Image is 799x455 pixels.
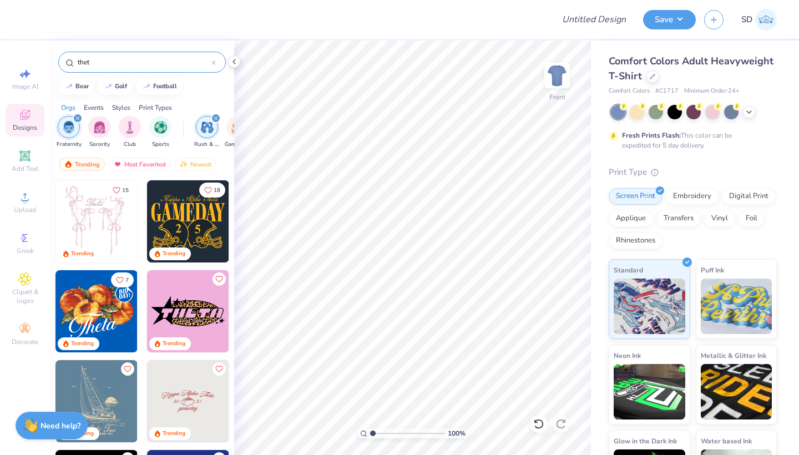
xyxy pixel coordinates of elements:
span: 7 [125,277,129,283]
img: 83dda5b0-2158-48ca-832c-f6b4ef4c4536 [55,180,138,262]
div: Trending [71,250,94,258]
button: bear [58,78,94,95]
button: Like [213,272,226,286]
div: Trending [163,340,185,348]
input: Untitled Design [553,8,635,31]
img: Rush & Bid Image [201,121,214,134]
button: filter button [225,116,250,149]
div: Trending [163,250,185,258]
span: Decorate [12,337,38,346]
div: This color can be expedited for 5 day delivery. [622,130,758,150]
div: Digital Print [722,188,776,205]
img: Standard [614,279,685,334]
div: filter for Sorority [88,116,110,149]
img: Sorority Image [93,121,106,134]
div: Newest [174,158,216,171]
img: Sophia Deserto [755,9,777,31]
div: filter for Sports [149,116,171,149]
span: Greek [17,246,34,255]
img: d12a98c7-f0f7-4345-bf3a-b9f1b718b86e [137,180,219,262]
span: Water based Ink [701,435,752,447]
span: Club [124,140,136,149]
button: Like [108,183,134,198]
img: Front [546,64,568,87]
div: Rhinestones [609,232,663,249]
img: Puff Ink [701,279,772,334]
img: Sports Image [154,121,167,134]
img: trend_line.gif [64,83,73,90]
img: trending.gif [64,160,73,168]
img: 8659caeb-cee5-4a4c-bd29-52ea2f761d42 [55,270,138,352]
div: Most Favorited [108,158,171,171]
img: trend_line.gif [142,83,151,90]
span: Comfort Colors [609,87,650,96]
div: football [153,83,177,89]
div: filter for Rush & Bid [194,116,220,149]
img: b8819b5f-dd70-42f8-b218-32dd770f7b03 [147,180,229,262]
div: Transfers [656,210,701,227]
img: 8576049e-cdb6-42fc-8d82-8e903263a332 [147,360,229,442]
img: Game Day Image [231,121,244,134]
button: Like [199,183,225,198]
div: Foil [739,210,765,227]
span: Comfort Colors Adult Heavyweight T-Shirt [609,54,773,83]
div: filter for Fraternity [57,116,82,149]
span: # C1717 [655,87,679,96]
img: most_fav.gif [113,160,122,168]
button: filter button [57,116,82,149]
button: filter button [119,116,141,149]
span: Glow in the Dark Ink [614,435,677,447]
span: 15 [122,188,129,193]
button: Save [643,10,696,29]
div: Print Type [609,166,777,179]
button: Like [111,272,134,287]
img: Metallic & Glitter Ink [701,364,772,419]
img: 4717c856-3f23-4492-8bab-cce35c17f09e [229,360,311,442]
button: filter button [88,116,110,149]
input: Try "Alpha" [77,57,211,68]
img: Neon Ink [614,364,685,419]
div: Print Types [139,103,172,113]
img: Fraternity Image [63,121,75,134]
span: 100 % [448,428,466,438]
span: Minimum Order: 24 + [684,87,740,96]
span: Fraternity [57,140,82,149]
div: Trending [163,429,185,438]
img: 43727eaa-7681-42c7-8d38-2da268a7c3a1 [55,360,138,442]
div: Styles [112,103,130,113]
button: Like [121,362,134,376]
img: 2b704b5a-84f6-4980-8295-53d958423ff9 [229,180,311,262]
img: Newest.gif [179,160,188,168]
div: Trending [59,158,105,171]
span: SD [741,13,752,26]
div: Trending [71,340,94,348]
strong: Need help? [41,421,80,431]
button: golf [98,78,132,95]
span: Metallic & Glitter Ink [701,350,766,361]
span: Puff Ink [701,264,724,276]
div: Front [549,92,565,102]
span: Clipart & logos [6,287,44,305]
img: 38954660-fd75-4f5c-bb11-a38138a5b2d0 [137,360,219,442]
span: Sports [152,140,169,149]
span: Sorority [89,140,110,149]
div: Events [84,103,104,113]
span: Rush & Bid [194,140,220,149]
span: Upload [14,205,36,214]
img: 60533bc7-17ff-419c-b7c8-8ec183c81b9d [229,270,311,352]
strong: Fresh Prints Flash: [622,131,681,140]
div: Orgs [61,103,75,113]
span: Game Day [225,140,250,149]
img: f22b6edb-555b-47a9-89ed-0dd391bfae4f [137,270,219,352]
span: Designs [13,123,37,132]
button: Like [213,362,226,376]
div: golf [115,83,127,89]
span: Neon Ink [614,350,641,361]
span: Add Text [12,164,38,173]
button: filter button [194,116,220,149]
img: trend_line.gif [104,83,113,90]
div: Screen Print [609,188,663,205]
span: Image AI [12,82,38,91]
span: Standard [614,264,643,276]
button: filter button [149,116,171,149]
